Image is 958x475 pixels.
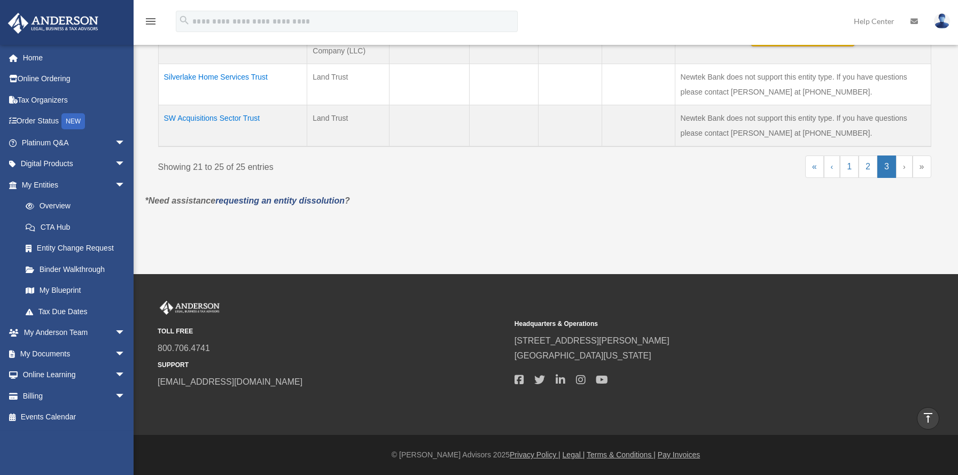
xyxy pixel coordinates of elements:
[144,15,157,28] i: menu
[15,301,136,322] a: Tax Due Dates
[7,132,142,153] a: Platinum Q&Aarrow_drop_down
[824,155,840,178] a: Previous
[115,132,136,154] span: arrow_drop_down
[61,113,85,129] div: NEW
[877,155,896,178] a: 3
[7,153,142,175] a: Digital Productsarrow_drop_down
[7,343,142,364] a: My Documentsarrow_drop_down
[145,196,350,205] em: *Need assistance ?
[15,280,136,301] a: My Blueprint
[515,336,669,345] a: [STREET_ADDRESS][PERSON_NAME]
[158,64,307,105] td: Silverlake Home Services Trust
[917,407,939,430] a: vertical_align_top
[144,19,157,28] a: menu
[158,301,222,315] img: Anderson Advisors Platinum Portal
[7,407,142,428] a: Events Calendar
[859,155,877,178] a: 2
[115,322,136,344] span: arrow_drop_down
[587,450,656,459] a: Terms & Conditions |
[115,343,136,365] span: arrow_drop_down
[307,105,389,146] td: Land Trust
[115,174,136,196] span: arrow_drop_down
[5,13,102,34] img: Anderson Advisors Platinum Portal
[7,68,142,90] a: Online Ordering
[515,351,651,360] a: [GEOGRAPHIC_DATA][US_STATE]
[115,153,136,175] span: arrow_drop_down
[7,385,142,407] a: Billingarrow_drop_down
[158,326,507,337] small: TOLL FREE
[115,364,136,386] span: arrow_drop_down
[215,196,345,205] a: requesting an entity dissolution
[15,196,131,217] a: Overview
[515,318,864,330] small: Headquarters & Operations
[563,450,585,459] a: Legal |
[510,450,560,459] a: Privacy Policy |
[158,360,507,371] small: SUPPORT
[675,105,931,146] td: Newtek Bank does not support this entity type. If you have questions please contact [PERSON_NAME]...
[158,344,210,353] a: 800.706.4741
[7,89,142,111] a: Tax Organizers
[134,448,958,462] div: © [PERSON_NAME] Advisors 2025
[178,14,190,26] i: search
[158,155,537,175] div: Showing 21 to 25 of 25 entries
[922,411,934,424] i: vertical_align_top
[115,385,136,407] span: arrow_drop_down
[15,259,136,280] a: Binder Walkthrough
[934,13,950,29] img: User Pic
[7,111,142,133] a: Order StatusNEW
[307,64,389,105] td: Land Trust
[896,155,913,178] a: Next
[158,377,302,386] a: [EMAIL_ADDRESS][DOMAIN_NAME]
[840,155,859,178] a: 1
[658,450,700,459] a: Pay Invoices
[7,47,142,68] a: Home
[15,238,136,259] a: Entity Change Request
[805,155,824,178] a: First
[7,174,136,196] a: My Entitiesarrow_drop_down
[913,155,931,178] a: Last
[158,105,307,146] td: SW Acquisitions Sector Trust
[7,322,142,344] a: My Anderson Teamarrow_drop_down
[15,216,136,238] a: CTA Hub
[675,64,931,105] td: Newtek Bank does not support this entity type. If you have questions please contact [PERSON_NAME]...
[7,364,142,386] a: Online Learningarrow_drop_down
